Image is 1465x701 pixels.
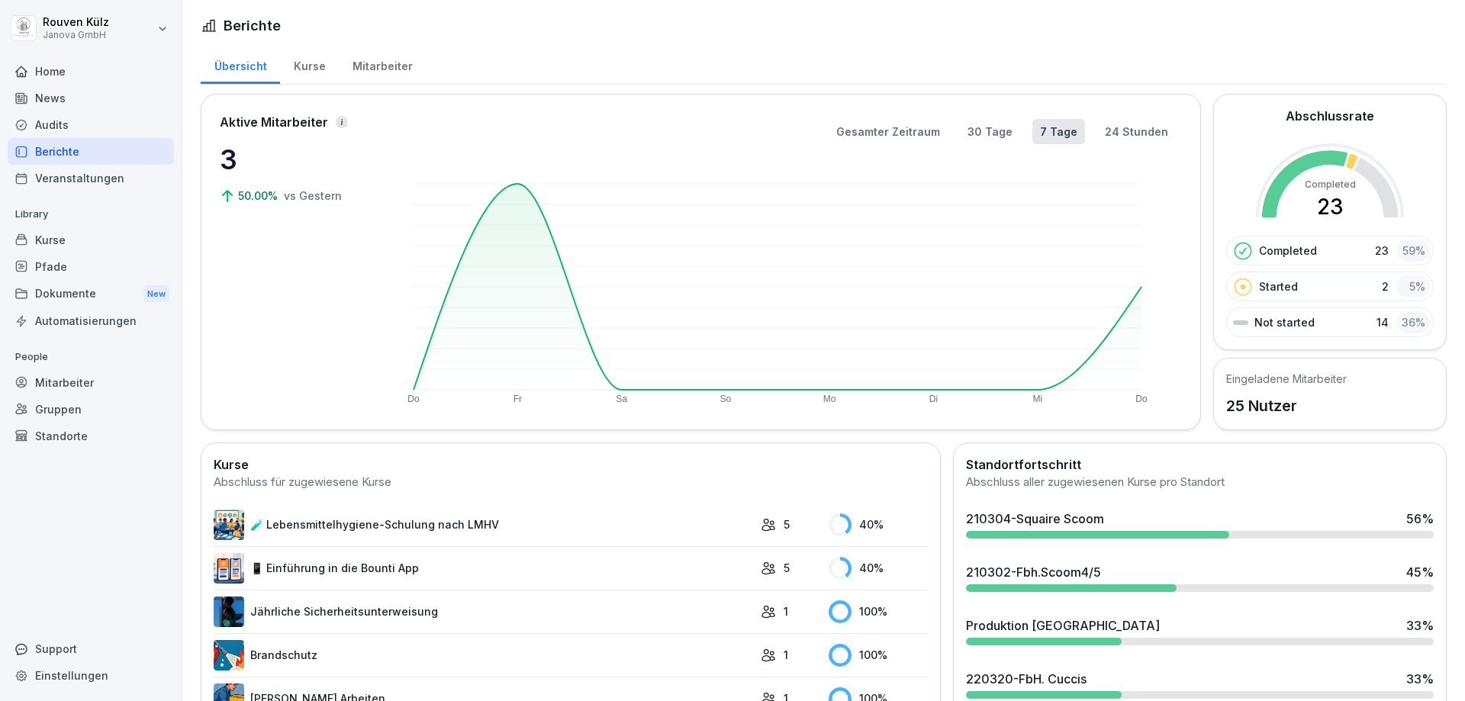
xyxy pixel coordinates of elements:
[1032,394,1042,404] text: Mi
[1254,314,1315,330] p: Not started
[8,396,174,423] a: Gruppen
[280,45,339,84] a: Kurse
[784,560,790,576] p: 5
[784,647,788,663] p: 1
[214,596,244,627] img: lexopoti9mm3ayfs08g9aag0.png
[1286,107,1374,125] h2: Abschlussrate
[514,394,522,404] text: Fr
[220,113,328,131] p: Aktive Mitarbeiter
[1259,243,1317,259] p: Completed
[1032,119,1085,144] button: 7 Tage
[407,394,420,404] text: Do
[829,513,929,536] div: 40 %
[616,394,627,404] text: Sa
[960,557,1440,598] a: 210302-Fbh.Scoom4/545%
[8,202,174,227] p: Library
[8,227,174,253] a: Kurse
[8,345,174,369] p: People
[8,280,174,308] a: DokumenteNew
[8,85,174,111] a: News
[214,553,753,584] a: 📱 Einführung in die Bounti App
[1376,314,1389,330] p: 14
[829,557,929,580] div: 40 %
[8,58,174,85] a: Home
[966,563,1101,581] div: 210302-Fbh.Scoom4/5
[43,16,109,29] p: Rouven Külz
[1135,394,1148,404] text: Do
[224,15,281,36] h1: Berichte
[1382,278,1389,294] p: 2
[214,640,244,670] img: b0iy7e1gfawqjs4nezxuanzk.png
[201,45,280,84] a: Übersicht
[1226,394,1347,417] p: 25 Nutzer
[214,596,753,627] a: Jährliche Sicherheitsunterweisung
[1406,510,1434,528] div: 56 %
[238,188,281,204] p: 50.00%
[960,119,1020,144] button: 30 Tage
[829,600,929,623] div: 100 %
[1396,240,1430,262] div: 59 %
[829,644,929,667] div: 100 %
[214,510,753,540] a: 🧪 Lebensmittelhygiene-Schulung nach LMHV
[960,610,1440,651] a: Produktion [GEOGRAPHIC_DATA]33%
[8,253,174,280] a: Pfade
[8,369,174,396] a: Mitarbeiter
[1406,670,1434,688] div: 33 %
[1375,243,1389,259] p: 23
[784,603,788,619] p: 1
[8,662,174,689] a: Einstellungen
[966,616,1160,635] div: Produktion [GEOGRAPHIC_DATA]
[8,423,174,449] a: Standorte
[784,516,790,532] p: 5
[214,640,753,670] a: Brandschutz
[8,111,174,138] a: Audits
[966,474,1434,491] div: Abschluss aller zugewiesenen Kurse pro Standort
[220,139,372,180] p: 3
[1396,275,1430,297] div: 5 %
[960,503,1440,545] a: 210304-Squaire Scoom56%
[339,45,426,84] a: Mitarbeiter
[8,280,174,308] div: Dokumente
[966,510,1104,528] div: 210304-Squaire Scoom
[1406,616,1434,635] div: 33 %
[214,474,928,491] div: Abschluss für zugewiesene Kurse
[1259,278,1298,294] p: Started
[966,455,1434,474] h2: Standortfortschritt
[43,30,109,40] p: Janova GmbH
[214,510,244,540] img: h7jpezukfv8pwd1f3ia36uzh.png
[929,394,938,404] text: Di
[1406,563,1434,581] div: 45 %
[8,138,174,165] a: Berichte
[8,165,174,191] a: Veranstaltungen
[8,635,174,662] div: Support
[966,670,1087,688] div: 220320-FbH. Cuccis
[214,455,928,474] h2: Kurse
[1097,119,1176,144] button: 24 Stunden
[1226,371,1347,387] h5: Eingeladene Mitarbeiter
[214,553,244,584] img: mi2x1uq9fytfd6tyw03v56b3.png
[1396,311,1430,333] div: 36 %
[829,119,948,144] button: Gesamter Zeitraum
[143,285,169,303] div: New
[8,307,174,334] a: Automatisierungen
[823,394,836,404] text: Mo
[284,188,342,204] p: vs Gestern
[720,394,732,404] text: So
